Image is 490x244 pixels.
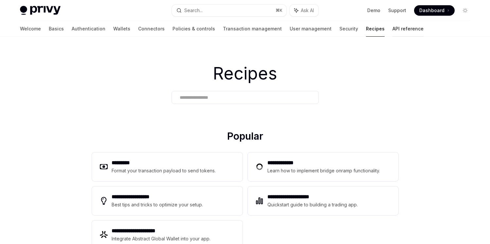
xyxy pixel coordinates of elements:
a: User management [290,21,332,37]
a: Authentication [72,21,105,37]
div: Integrate Abstract Global Wallet into your app. [112,235,211,243]
a: Policies & controls [172,21,215,37]
span: Dashboard [419,7,445,14]
a: **** **** ***Learn how to implement bridge onramp functionality. [248,152,398,181]
div: Best tips and tricks to optimize your setup. [112,201,204,209]
span: ⌘ K [276,8,282,13]
a: Security [339,21,358,37]
a: Connectors [138,21,165,37]
a: Dashboard [414,5,455,16]
button: Ask AI [290,5,318,16]
div: Search... [184,7,203,14]
a: Demo [367,7,380,14]
a: Wallets [113,21,130,37]
div: Learn how to implement bridge onramp functionality. [267,167,382,175]
a: Recipes [366,21,385,37]
a: **** ****Format your transaction payload to send tokens. [92,152,243,181]
button: Search...⌘K [172,5,286,16]
div: Format your transaction payload to send tokens. [112,167,216,175]
a: Support [388,7,406,14]
span: Ask AI [301,7,314,14]
a: Basics [49,21,64,37]
img: light logo [20,6,61,15]
a: Welcome [20,21,41,37]
a: Transaction management [223,21,282,37]
button: Toggle dark mode [460,5,470,16]
a: API reference [392,21,424,37]
div: Quickstart guide to building a trading app. [267,201,358,209]
h2: Popular [92,130,398,145]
